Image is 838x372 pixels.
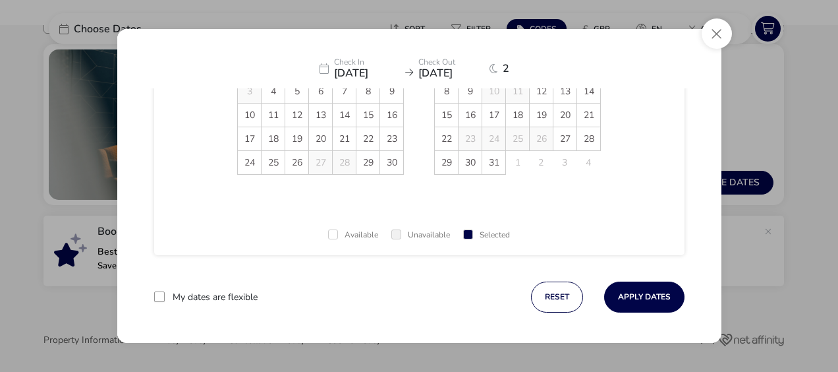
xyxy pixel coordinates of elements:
td: 28 [333,151,356,175]
span: 22 [356,127,379,150]
span: 14 [577,80,600,103]
td: 2 [530,151,553,175]
span: 19 [530,104,553,127]
span: 29 [435,151,458,174]
span: 19 [285,127,308,150]
span: 25 [262,151,285,174]
span: 18 [262,127,285,150]
td: 24 [482,127,506,151]
span: 9 [380,80,403,103]
button: Close [702,18,732,49]
span: 2 [503,63,519,74]
td: 10 [482,80,506,104]
span: 31 [482,151,505,174]
span: 22 [435,127,458,150]
span: 7 [333,80,356,103]
td: 12 [530,80,553,104]
span: 21 [577,104,600,127]
td: 5 [285,80,309,104]
span: 17 [482,104,505,127]
td: 31 [482,151,506,175]
td: 1 [506,151,530,175]
td: 29 [435,151,459,175]
td: 25 [262,151,285,175]
td: 7 [333,80,356,104]
span: 24 [238,151,261,174]
td: 16 [380,104,404,127]
span: 29 [356,151,379,174]
td: 19 [530,104,553,127]
span: 21 [333,127,356,150]
td: 18 [506,104,530,127]
span: 6 [309,80,332,103]
td: 22 [356,127,380,151]
td: 9 [380,80,404,104]
span: [DATE] [418,68,484,78]
td: 3 [553,151,577,175]
td: 29 [356,151,380,175]
span: 14 [333,104,356,127]
td: 8 [435,80,459,104]
p: Check Out [418,58,484,68]
td: 3 [238,80,262,104]
td: 15 [435,104,459,127]
span: [DATE] [334,68,400,78]
td: 20 [309,127,333,151]
td: 11 [262,104,285,127]
td: 22 [435,127,459,151]
td: 13 [309,104,333,127]
button: Apply Dates [604,282,684,313]
span: 16 [380,104,403,127]
td: 18 [262,127,285,151]
td: 19 [285,127,309,151]
span: 17 [238,127,261,150]
td: 17 [238,127,262,151]
div: Selected [463,231,510,239]
span: 5 [285,80,308,103]
span: 18 [506,104,529,127]
td: 23 [459,127,482,151]
span: 10 [238,104,261,127]
span: 30 [380,151,403,174]
span: 23 [380,127,403,150]
td: 17 [482,104,506,127]
span: 13 [309,104,332,127]
td: 26 [530,127,553,151]
button: reset [531,282,583,313]
td: 13 [553,80,577,104]
td: 21 [577,104,601,127]
td: 9 [459,80,482,104]
td: 8 [356,80,380,104]
span: 26 [285,151,308,174]
td: 4 [262,80,285,104]
div: Unavailable [391,231,450,239]
td: 25 [506,127,530,151]
span: 15 [435,104,458,127]
span: 12 [285,104,308,127]
span: 12 [530,80,553,103]
span: 20 [309,127,332,150]
label: My dates are flexible [173,293,258,302]
td: 23 [380,127,404,151]
td: 4 [577,151,601,175]
td: 27 [309,151,333,175]
td: 24 [238,151,262,175]
span: 30 [459,151,482,174]
td: 27 [553,127,577,151]
td: 15 [356,104,380,127]
td: 12 [285,104,309,127]
td: 26 [285,151,309,175]
td: 20 [553,104,577,127]
span: 8 [435,80,458,103]
span: 27 [553,127,576,150]
td: 28 [577,127,601,151]
span: 16 [459,104,482,127]
td: 21 [333,127,356,151]
td: 14 [333,104,356,127]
